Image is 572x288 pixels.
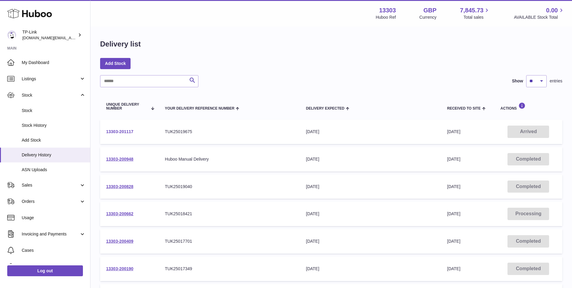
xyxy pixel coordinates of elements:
[165,211,294,217] div: TUK25018421
[501,102,556,110] div: Actions
[306,107,344,110] span: Delivery Expected
[7,265,83,276] a: Log out
[463,14,490,20] span: Total sales
[106,266,133,271] a: 13303-200190
[419,14,437,20] div: Currency
[22,29,77,41] div: TP-Link
[514,14,565,20] span: AVAILABLE Stock Total
[22,215,86,221] span: Usage
[22,231,79,237] span: Invoicing and Payments
[460,6,491,20] a: 7,845.73 Total sales
[22,199,79,204] span: Orders
[165,129,294,135] div: TUK25019675
[306,211,435,217] div: [DATE]
[306,238,435,244] div: [DATE]
[106,157,133,162] a: 13303-200948
[550,78,562,84] span: entries
[106,129,133,134] a: 13303-201117
[22,35,120,40] span: [DOMAIN_NAME][EMAIL_ADDRESS][DOMAIN_NAME]
[100,58,131,69] a: Add Stock
[106,184,133,189] a: 13303-200828
[22,92,79,98] span: Stock
[512,78,523,84] label: Show
[514,6,565,20] a: 0.00 AVAILABLE Stock Total
[106,103,147,110] span: Unique Delivery Number
[306,156,435,162] div: [DATE]
[376,14,396,20] div: Huboo Ref
[165,156,294,162] div: Huboo Manual Delivery
[423,6,436,14] strong: GBP
[106,211,133,216] a: 13303-200662
[447,157,460,162] span: [DATE]
[165,107,235,110] span: Your Delivery Reference Number
[22,182,79,188] span: Sales
[22,137,86,143] span: Add Stock
[165,238,294,244] div: TUK25017701
[306,266,435,272] div: [DATE]
[22,60,86,66] span: My Dashboard
[379,6,396,14] strong: 13303
[22,152,86,158] span: Delivery History
[306,184,435,190] div: [DATE]
[447,239,460,244] span: [DATE]
[447,211,460,216] span: [DATE]
[100,39,141,49] h1: Delivery list
[447,129,460,134] span: [DATE]
[7,30,16,40] img: siyu.wang@tp-link.com
[306,129,435,135] div: [DATE]
[22,167,86,173] span: ASN Uploads
[447,184,460,189] span: [DATE]
[460,6,484,14] span: 7,845.73
[22,108,86,114] span: Stock
[22,123,86,128] span: Stock History
[22,248,86,253] span: Cases
[447,107,481,110] span: Received to Site
[106,239,133,244] a: 13303-200409
[165,184,294,190] div: TUK25019040
[546,6,558,14] span: 0.00
[447,266,460,271] span: [DATE]
[22,76,79,82] span: Listings
[165,266,294,272] div: TUK25017349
